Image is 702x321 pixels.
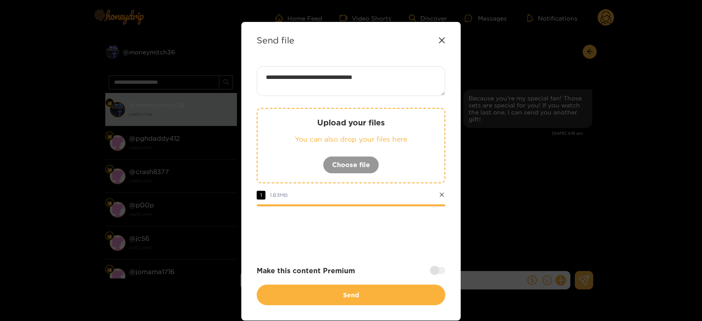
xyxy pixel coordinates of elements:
[257,35,294,45] strong: Send file
[257,191,265,200] span: 1
[275,134,427,144] p: You can also drop your files here
[275,118,427,128] p: Upload your files
[323,156,379,174] button: Choose file
[270,192,288,198] span: 1.83 MB
[257,285,445,305] button: Send
[257,266,355,276] strong: Make this content Premium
